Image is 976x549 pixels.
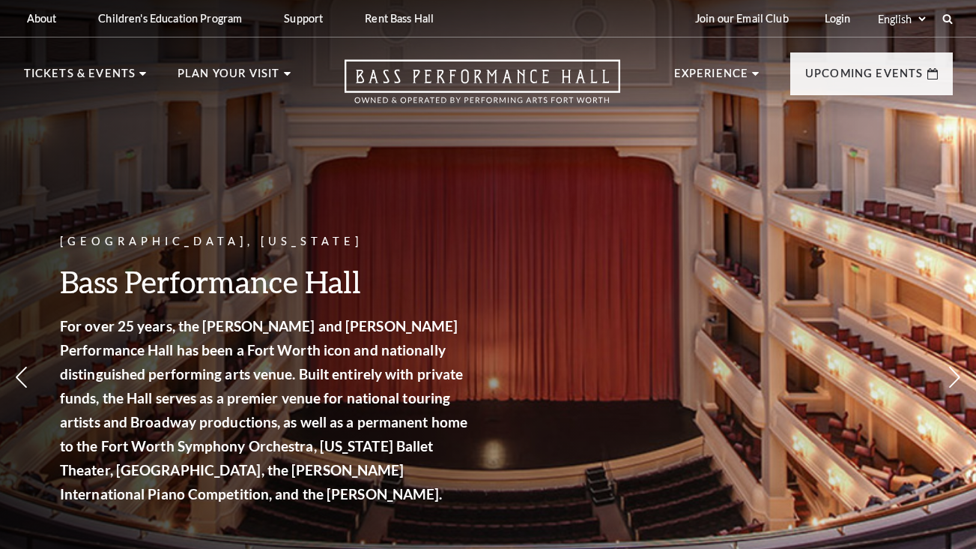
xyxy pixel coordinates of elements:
p: Support [284,12,323,25]
p: About [27,12,57,25]
p: Plan Your Visit [178,64,280,91]
p: [GEOGRAPHIC_DATA], [US_STATE] [60,232,472,251]
h3: Bass Performance Hall [60,262,472,301]
p: Upcoming Events [805,64,924,91]
select: Select: [875,12,928,26]
p: Tickets & Events [24,64,136,91]
strong: For over 25 years, the [PERSON_NAME] and [PERSON_NAME] Performance Hall has been a Fort Worth ico... [60,317,467,502]
p: Experience [674,64,749,91]
p: Children's Education Program [98,12,242,25]
p: Rent Bass Hall [365,12,434,25]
